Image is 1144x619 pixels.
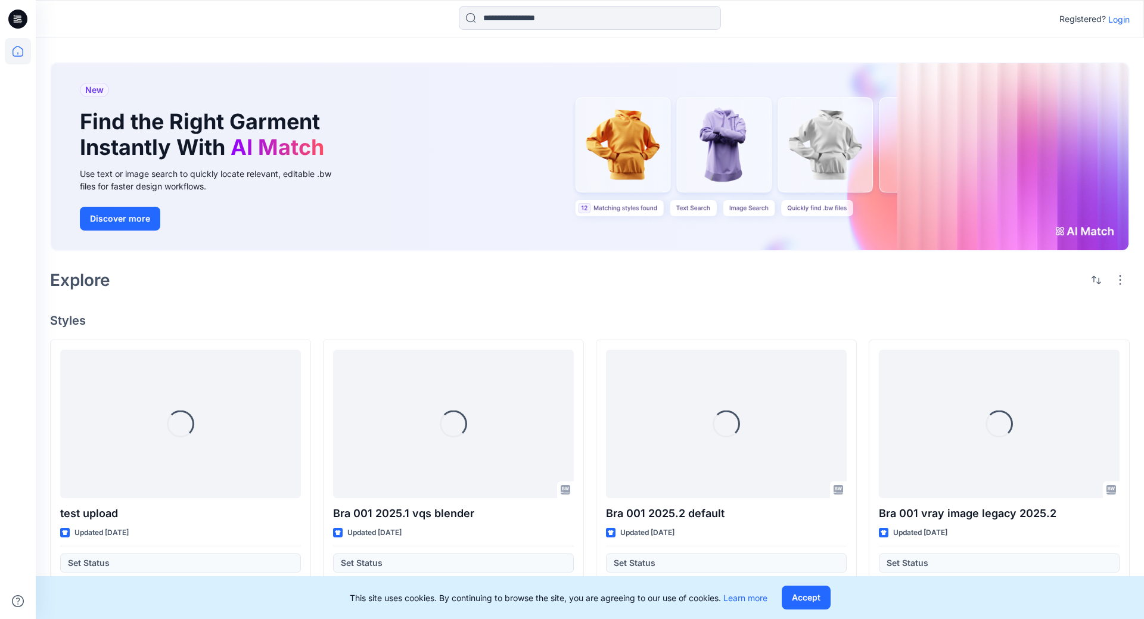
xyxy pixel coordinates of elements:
p: Login [1108,13,1130,26]
button: Accept [782,586,831,609]
span: New [85,83,104,97]
h4: Styles [50,313,1130,328]
a: Learn more [723,593,767,603]
h2: Explore [50,270,110,290]
p: Registered? [1059,12,1106,26]
p: Updated [DATE] [347,527,402,539]
p: Bra 001 vray image legacy 2025.2 [879,505,1120,522]
p: Bra 001 2025.1 vqs blender [333,505,574,522]
p: test upload [60,505,301,522]
button: Discover more [80,207,160,231]
p: This site uses cookies. By continuing to browse the site, you are agreeing to our use of cookies. [350,592,767,604]
h1: Find the Right Garment Instantly With [80,109,330,160]
p: Updated [DATE] [74,527,129,539]
p: Updated [DATE] [620,527,674,539]
div: Use text or image search to quickly locate relevant, editable .bw files for faster design workflows. [80,167,348,192]
span: AI Match [231,134,324,160]
p: Bra 001 2025.2 default [606,505,847,522]
p: Updated [DATE] [893,527,947,539]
